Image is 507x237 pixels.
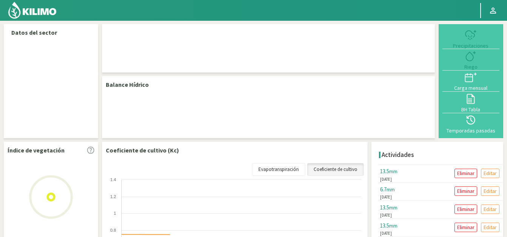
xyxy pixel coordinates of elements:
[380,194,392,200] span: [DATE]
[380,212,392,219] span: [DATE]
[114,211,116,215] text: 1
[484,187,497,195] p: Editar
[252,163,305,176] a: Evapotranspiración
[445,128,497,133] div: Temporadas pasadas
[481,205,499,214] button: Editar
[13,159,89,235] img: Loading...
[389,168,397,175] span: mm
[106,80,149,89] p: Balance Hídrico
[442,49,499,70] button: Riego
[8,1,57,19] img: Kilimo
[442,113,499,134] button: Temporadas pasadas
[11,28,91,37] p: Datos del sector
[106,146,179,155] p: Coeficiente de cultivo (Kc)
[8,146,65,155] p: Índice de vegetación
[484,223,497,232] p: Editar
[457,205,475,214] p: Eliminar
[481,223,499,232] button: Editar
[380,186,386,193] span: 6.7
[484,205,497,214] p: Editar
[454,205,477,214] button: Eliminar
[380,204,389,211] span: 13.5
[445,64,497,69] div: Riego
[445,43,497,48] div: Precipitaciones
[380,168,389,175] span: 13.5
[454,223,477,232] button: Eliminar
[457,223,475,232] p: Eliminar
[457,169,475,178] p: Eliminar
[442,92,499,113] button: BH Tabla
[389,222,397,229] span: mm
[380,222,389,229] span: 13.5
[386,186,395,193] span: mm
[445,107,497,112] div: BH Tabla
[457,187,475,195] p: Eliminar
[454,169,477,178] button: Eliminar
[481,169,499,178] button: Editar
[380,176,392,183] span: [DATE]
[307,163,364,176] a: Coeficiente de cultivo
[110,228,116,232] text: 0.8
[442,28,499,49] button: Precipitaciones
[454,186,477,196] button: Eliminar
[382,151,414,159] h4: Actividades
[389,204,397,211] span: mm
[110,194,116,199] text: 1.2
[110,177,116,182] text: 1.4
[442,71,499,92] button: Carga mensual
[481,186,499,196] button: Editar
[380,230,392,237] span: [DATE]
[445,85,497,91] div: Carga mensual
[484,169,497,178] p: Editar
